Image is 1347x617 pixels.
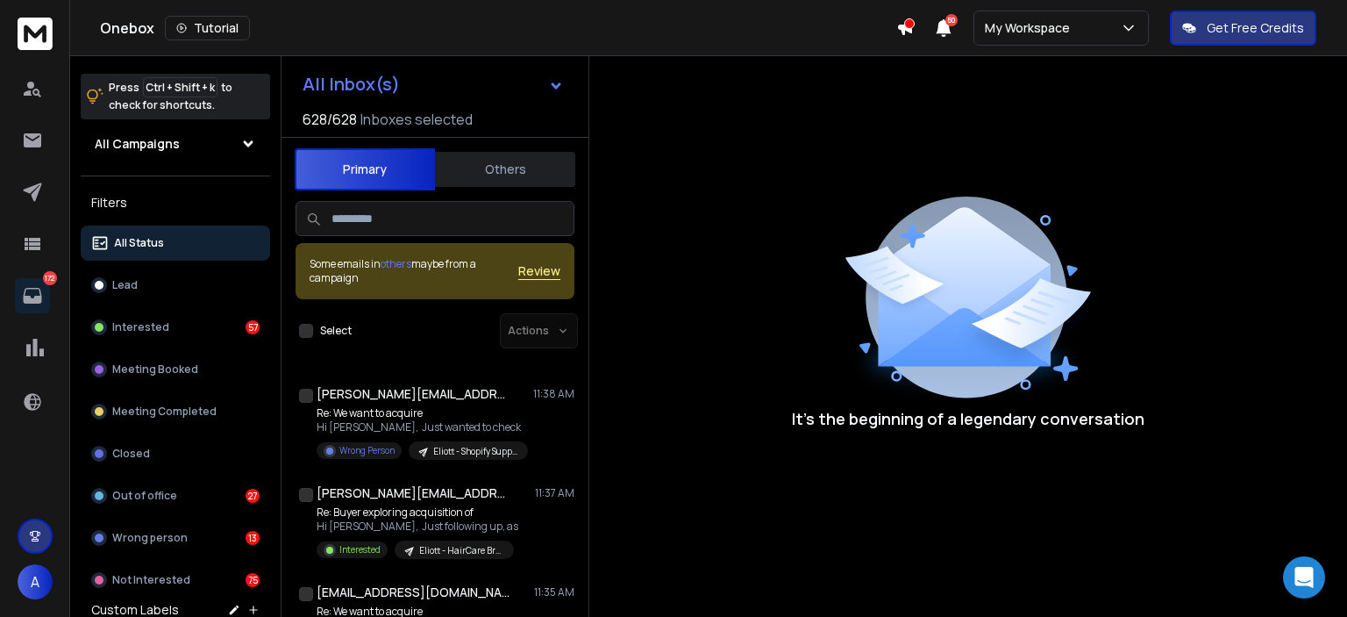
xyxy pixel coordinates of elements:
[303,109,357,130] span: 628 / 628
[112,573,190,587] p: Not Interested
[339,543,381,556] p: Interested
[81,436,270,471] button: Closed
[81,190,270,215] h3: Filters
[433,445,517,458] p: Eliott - Shopify Supplements Brands, EU - rev - from 50k - 1M/month
[317,584,510,601] h1: [EMAIL_ADDRESS][DOMAIN_NAME]
[317,520,518,534] p: Hi [PERSON_NAME], Just following up, as
[317,506,518,520] p: Re: Buyer exploring acquisition of
[246,489,260,503] div: 27
[81,310,270,345] button: Interested57
[535,486,574,500] p: 11:37 AM
[435,150,575,189] button: Others
[339,444,395,457] p: Wrong Person
[246,573,260,587] div: 75
[81,563,270,598] button: Not Interested75
[109,79,232,114] p: Press to check for shortcuts.
[246,320,260,334] div: 57
[112,405,217,419] p: Meeting Completed
[1207,19,1304,37] p: Get Free Credits
[317,385,510,403] h1: [PERSON_NAME][EMAIL_ADDRESS][DOMAIN_NAME]
[112,531,188,545] p: Wrong person
[792,406,1144,431] p: It’s the beginning of a legendary conversation
[143,77,217,97] span: Ctrl + Shift + k
[945,14,958,26] span: 50
[317,484,510,502] h1: [PERSON_NAME][EMAIL_ADDRESS][DOMAIN_NAME]
[518,262,560,280] button: Review
[81,352,270,387] button: Meeting Booked
[81,268,270,303] button: Lead
[317,420,527,434] p: Hi [PERSON_NAME], Just wanted to check
[317,406,527,420] p: Re: We want to acquire
[112,447,150,461] p: Closed
[112,278,138,292] p: Lead
[295,148,435,190] button: Primary
[112,362,198,377] p: Meeting Booked
[381,256,411,271] span: others
[100,16,896,40] div: Onebox
[112,320,169,334] p: Interested
[114,236,164,250] p: All Status
[112,489,177,503] p: Out of office
[18,564,53,599] button: A
[289,67,578,102] button: All Inbox(s)
[81,394,270,429] button: Meeting Completed
[81,226,270,261] button: All Status
[320,324,352,338] label: Select
[360,109,473,130] h3: Inboxes selected
[81,478,270,513] button: Out of office27
[246,531,260,545] div: 13
[419,544,503,557] p: Eliott - HairCare Brands, EU - rev - from 50k - 650K/month
[310,257,518,285] div: Some emails in maybe from a campaign
[533,387,574,401] p: 11:38 AM
[534,585,574,599] p: 11:35 AM
[95,135,180,153] h1: All Campaigns
[165,16,250,40] button: Tutorial
[303,75,400,93] h1: All Inbox(s)
[81,126,270,161] button: All Campaigns
[81,520,270,556] button: Wrong person13
[15,278,50,313] a: 172
[1170,11,1316,46] button: Get Free Credits
[43,271,57,285] p: 172
[985,19,1077,37] p: My Workspace
[1283,556,1325,599] div: Open Intercom Messenger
